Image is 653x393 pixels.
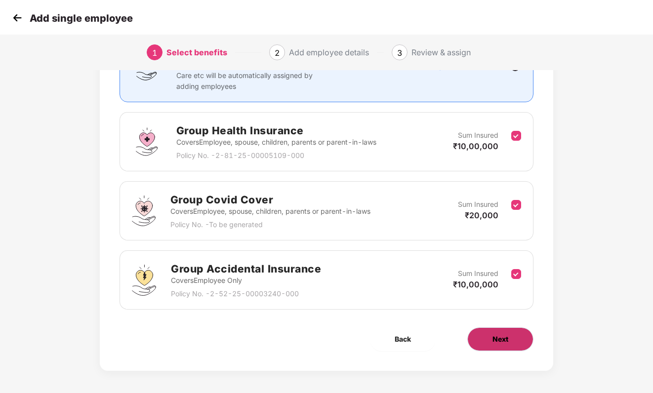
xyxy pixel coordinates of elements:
img: svg+xml;base64,PHN2ZyB4bWxucz0iaHR0cDovL3d3dy53My5vcmcvMjAwMC9zdmciIHhtbG5zOnhsaW5rPSJodHRwOi8vd3... [132,196,156,226]
div: Select benefits [166,44,227,60]
span: ₹10,00,000 [453,279,498,289]
img: svg+xml;base64,PHN2ZyBpZD0iR3JvdXBfSGVhbHRoX0luc3VyYW5jZSIgZGF0YS1uYW1lPSJHcm91cCBIZWFsdGggSW5zdX... [132,127,162,157]
span: Next [492,334,508,345]
p: Policy No. - 2-81-25-00005109-000 [176,150,376,161]
p: Policy No. - 2-52-25-00003240-000 [171,288,321,299]
p: Covers Employee Only [171,275,321,286]
span: 2 [275,48,280,58]
h2: Group Health Insurance [176,122,376,139]
span: ₹20,000 [465,210,498,220]
h2: Group Covid Cover [170,192,370,208]
p: Add single employee [30,12,133,24]
p: Covers Employee, spouse, children, parents or parent-in-laws [176,137,376,148]
p: Covers Employee, spouse, children, parents or parent-in-laws [170,206,370,217]
h2: Group Accidental Insurance [171,261,321,277]
button: Next [467,327,533,351]
span: Back [395,334,411,345]
button: Back [370,327,436,351]
span: 3 [397,48,402,58]
img: svg+xml;base64,PHN2ZyB4bWxucz0iaHR0cDovL3d3dy53My5vcmcvMjAwMC9zdmciIHdpZHRoPSIzMCIgaGVpZ2h0PSIzMC... [10,10,25,25]
div: Add employee details [289,44,369,60]
p: Sum Insured [458,268,498,279]
p: Policy No. - To be generated [170,219,370,230]
span: ₹10,00,000 [453,141,498,151]
p: Clove Dental, Pharmeasy, Nua Women, Prystine Care etc will be automatically assigned by adding em... [176,59,331,92]
p: Sum Insured [458,199,498,210]
img: svg+xml;base64,PHN2ZyB4bWxucz0iaHR0cDovL3d3dy53My5vcmcvMjAwMC9zdmciIHdpZHRoPSI0OS4zMjEiIGhlaWdodD... [132,265,156,296]
span: 1 [152,48,157,58]
div: Review & assign [411,44,471,60]
p: Sum Insured [458,130,498,141]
